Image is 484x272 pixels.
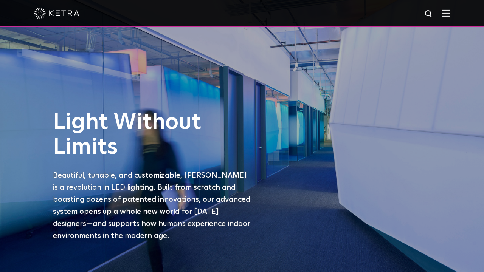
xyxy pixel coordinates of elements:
img: ketra-logo-2019-white [34,8,79,19]
img: search icon [424,9,434,19]
img: Hamburger%20Nav.svg [442,9,450,17]
h1: Light Without Limits [53,110,253,160]
span: —and supports how humans experience indoor environments in the modern age. [53,220,250,240]
p: Beautiful, tunable, and customizable, [PERSON_NAME] is a revolution in LED lighting. Built from s... [53,169,253,242]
